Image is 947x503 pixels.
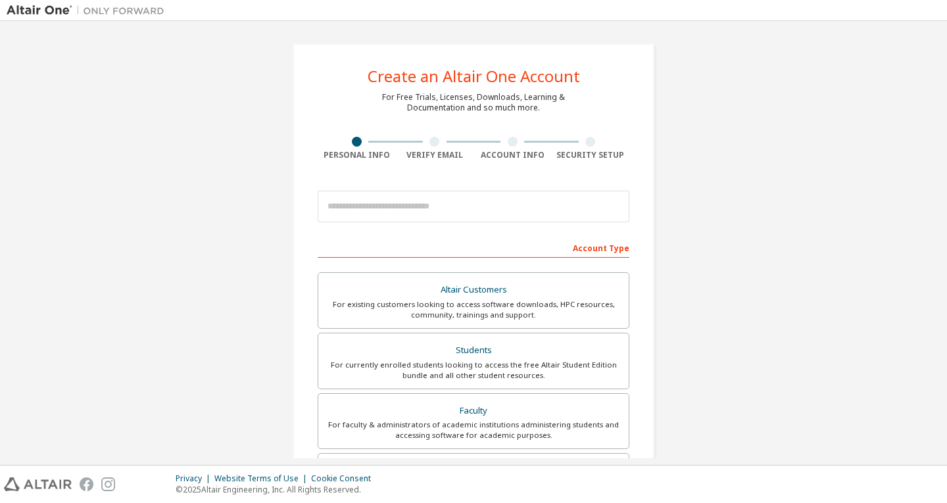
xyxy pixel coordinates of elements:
[7,4,171,17] img: Altair One
[318,237,629,258] div: Account Type
[382,92,565,113] div: For Free Trials, Licenses, Downloads, Learning & Documentation and so much more.
[396,150,474,160] div: Verify Email
[80,477,93,491] img: facebook.svg
[326,281,621,299] div: Altair Customers
[101,477,115,491] img: instagram.svg
[552,150,630,160] div: Security Setup
[4,477,72,491] img: altair_logo.svg
[311,473,379,484] div: Cookie Consent
[176,484,379,495] p: © 2025 Altair Engineering, Inc. All Rights Reserved.
[326,360,621,381] div: For currently enrolled students looking to access the free Altair Student Edition bundle and all ...
[326,299,621,320] div: For existing customers looking to access software downloads, HPC resources, community, trainings ...
[214,473,311,484] div: Website Terms of Use
[176,473,214,484] div: Privacy
[368,68,580,84] div: Create an Altair One Account
[318,150,396,160] div: Personal Info
[473,150,552,160] div: Account Info
[326,341,621,360] div: Students
[326,419,621,441] div: For faculty & administrators of academic institutions administering students and accessing softwa...
[326,402,621,420] div: Faculty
